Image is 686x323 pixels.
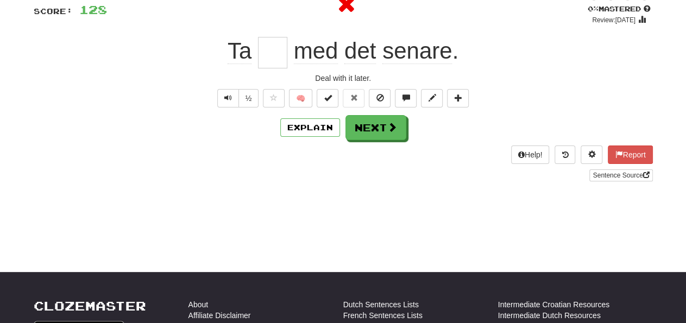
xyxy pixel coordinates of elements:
[289,89,312,107] button: 🧠
[238,89,259,107] button: ½
[263,89,285,107] button: Favorite sentence (alt+f)
[344,38,376,64] span: det
[345,115,406,140] button: Next
[447,89,469,107] button: Add to collection (alt+a)
[369,89,391,107] button: Ignore sentence (alt+i)
[395,89,417,107] button: Discuss sentence (alt+u)
[215,89,259,107] div: Text-to-speech controls
[592,16,635,24] small: Review: [DATE]
[343,299,419,310] a: Dutch Sentences Lists
[511,145,550,164] button: Help!
[317,89,338,107] button: Set this sentence to 100% Mastered (alt+m)
[188,299,209,310] a: About
[586,4,653,14] div: Mastered
[217,89,239,107] button: Play sentence audio (ctl+space)
[555,145,575,164] button: Round history (alt+y)
[79,3,107,16] span: 128
[498,299,609,310] a: Intermediate Croatian Resources
[34,299,146,313] a: Clozemaster
[382,38,452,64] span: senare
[228,38,251,64] span: Ta
[421,89,443,107] button: Edit sentence (alt+d)
[34,7,73,16] span: Score:
[588,4,599,13] span: 0 %
[287,38,458,64] span: .
[280,118,340,137] button: Explain
[589,169,652,181] a: Sentence Source
[343,89,364,107] button: Reset to 0% Mastered (alt+r)
[608,145,652,164] button: Report
[498,310,601,321] a: Intermediate Dutch Resources
[294,38,338,64] span: med
[188,310,251,321] a: Affiliate Disclaimer
[343,310,423,321] a: French Sentences Lists
[34,73,653,84] div: Deal with it later.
